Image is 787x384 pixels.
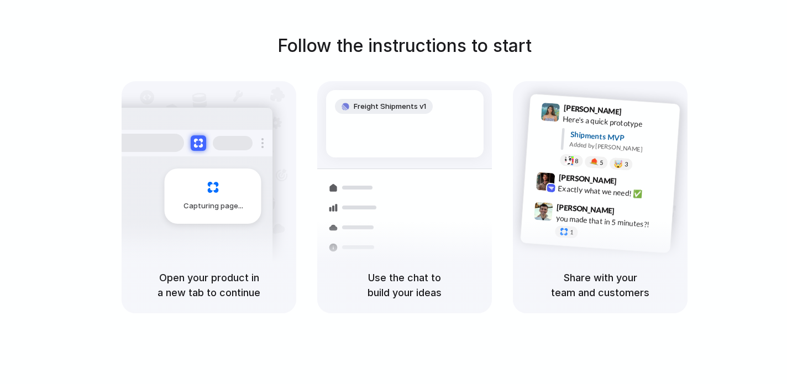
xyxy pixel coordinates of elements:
[614,160,623,168] div: 🤯
[558,182,668,201] div: Exactly what we need! ✅
[618,206,641,219] span: 9:47 AM
[557,201,615,217] span: [PERSON_NAME]
[600,159,604,165] span: 5
[526,270,674,300] h5: Share with your team and customers
[563,113,673,131] div: Here's a quick prototype
[277,33,532,59] h1: Follow the instructions to start
[183,201,245,212] span: Capturing page
[625,161,628,167] span: 3
[569,140,671,156] div: Added by [PERSON_NAME]
[354,101,426,112] span: Freight Shipments v1
[330,270,479,300] h5: Use the chat to build your ideas
[575,157,579,164] span: 8
[135,270,283,300] h5: Open your product in a new tab to continue
[570,128,672,146] div: Shipments MVP
[555,212,666,231] div: you made that in 5 minutes?!
[625,107,648,120] span: 9:41 AM
[563,102,622,118] span: [PERSON_NAME]
[558,171,617,187] span: [PERSON_NAME]
[570,229,574,235] span: 1
[620,176,643,190] span: 9:42 AM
